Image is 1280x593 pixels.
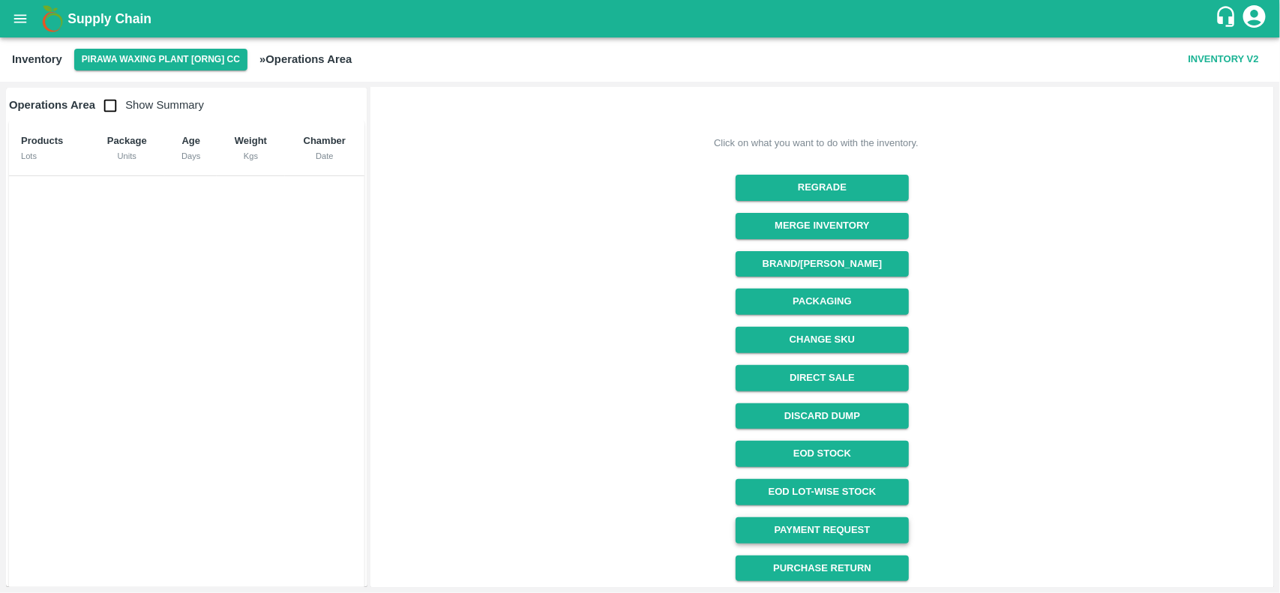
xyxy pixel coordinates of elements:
a: Payment Request [736,517,909,544]
b: Chamber [304,135,346,146]
button: Merge Inventory [736,213,909,239]
div: Kgs [229,149,272,163]
div: Days [177,149,205,163]
button: Brand/[PERSON_NAME] [736,251,909,277]
div: account of current user [1241,3,1268,34]
img: logo [37,4,67,34]
b: Age [182,135,201,146]
a: EOD Lot-wise Stock [736,479,909,505]
a: Supply Chain [67,8,1215,29]
b: Package [107,135,147,146]
button: Purchase Return [736,556,909,582]
div: customer-support [1215,5,1241,32]
button: Direct Sale [736,365,909,391]
b: » Operations Area [259,53,352,65]
button: Regrade [736,175,909,201]
button: Change SKU [736,327,909,353]
a: EOD Stock [736,441,909,467]
b: Weight [235,135,267,146]
div: Units [100,149,153,163]
button: open drawer [3,1,37,36]
button: Packaging [736,289,909,315]
b: Inventory [12,53,62,65]
b: Products [21,135,63,146]
button: Discard Dump [736,403,909,430]
span: Show Summary [95,99,204,111]
div: Lots [21,149,76,163]
div: Date [297,149,352,163]
div: Click on what you want to do with the inventory. [714,136,919,151]
b: Operations Area [9,99,95,111]
button: Inventory V2 [1183,46,1265,73]
b: Supply Chain [67,11,151,26]
button: Select DC [74,49,247,70]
